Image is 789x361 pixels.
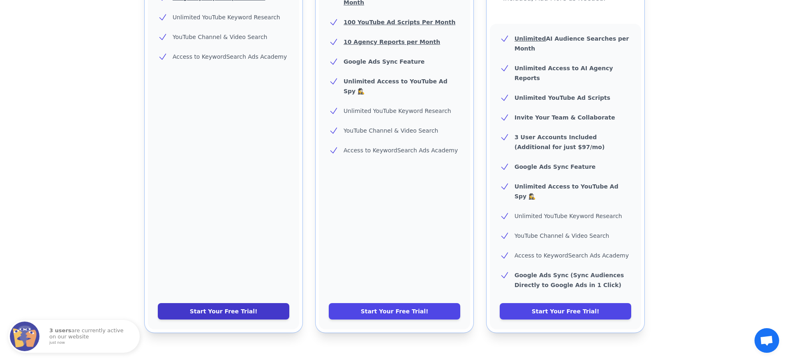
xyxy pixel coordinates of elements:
[329,303,460,320] a: Start Your Free Trial!
[344,147,458,154] span: Access to KeywordSearch Ads Academy
[158,303,289,320] a: Start Your Free Trial!
[49,327,72,333] strong: 3 users
[514,232,609,239] span: YouTube Channel & Video Search
[514,94,610,101] b: Unlimited YouTube Ad Scripts
[49,341,129,345] small: just now
[514,272,624,288] b: Google Ads Sync (Sync Audiences Directly to Google Ads in 1 Click)
[514,35,629,52] b: AI Audience Searches per Month
[173,14,280,21] span: Unlimited YouTube Keyword Research
[514,252,629,259] span: Access to KeywordSearch Ads Academy
[344,39,440,45] u: 10 Agency Reports per Month
[754,328,779,353] a: Ouvrir le chat
[344,108,451,114] span: Unlimited YouTube Keyword Research
[514,134,604,150] b: 3 User Accounts Included (Additional for just $97/mo)
[10,322,39,351] img: Fomo
[344,19,455,25] u: 100 YouTube Ad Scripts Per Month
[514,35,546,42] u: Unlimited
[514,163,595,170] b: Google Ads Sync Feature
[173,53,287,60] span: Access to KeywordSearch Ads Academy
[344,78,448,94] b: Unlimited Access to YouTube Ad Spy 🕵️‍♀️
[344,58,424,65] b: Google Ads Sync Feature
[344,127,438,134] span: YouTube Channel & Video Search
[49,328,131,345] p: are currently active on our website
[514,183,618,200] b: Unlimited Access to YouTube Ad Spy 🕵️‍♀️
[173,34,267,40] span: YouTube Channel & Video Search
[514,114,615,121] b: Invite Your Team & Collaborate
[500,303,631,320] a: Start Your Free Trial!
[514,213,622,219] span: Unlimited YouTube Keyword Research
[514,65,613,81] b: Unlimited Access to AI Agency Reports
